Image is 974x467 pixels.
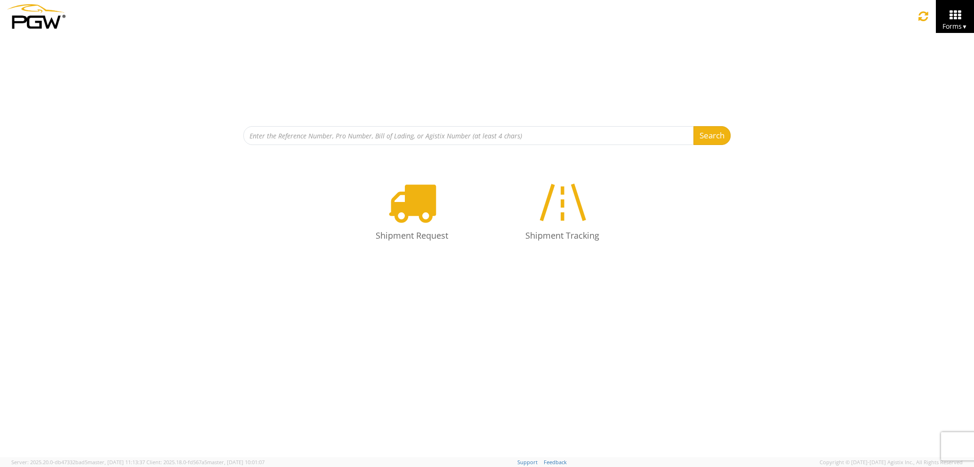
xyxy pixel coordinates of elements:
[146,459,265,466] span: Client: 2025.18.0-fd567a5
[693,126,731,145] button: Search
[88,459,145,466] span: master, [DATE] 11:13:37
[207,459,265,466] span: master, [DATE] 10:01:07
[351,231,473,241] h4: Shipment Request
[243,126,694,145] input: Enter the Reference Number, Pro Number, Bill of Lading, or Agistix Number (at least 4 chars)
[820,459,963,466] span: Copyright © [DATE]-[DATE] Agistix Inc., All Rights Reserved
[544,459,567,466] a: Feedback
[942,22,967,31] span: Forms
[962,23,967,31] span: ▼
[7,4,65,29] img: pgw-form-logo-1aaa8060b1cc70fad034.png
[341,169,483,255] a: Shipment Request
[501,231,624,241] h4: Shipment Tracking
[11,459,145,466] span: Server: 2025.20.0-db47332bad5
[517,459,538,466] a: Support
[492,169,633,255] a: Shipment Tracking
